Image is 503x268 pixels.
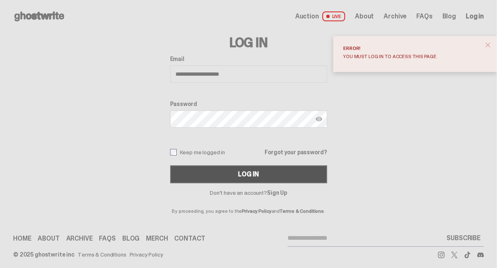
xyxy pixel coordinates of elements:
button: close [481,38,495,52]
span: Auction [295,13,319,20]
a: Privacy Policy [130,252,163,257]
div: Error! [343,46,481,51]
a: Archive [384,13,406,20]
a: Terms & Conditions [78,252,126,257]
p: By proceeding, you agree to the and . [170,196,327,214]
a: Terms & Conditions [280,208,324,214]
a: Merch [146,235,168,242]
a: About [355,13,374,20]
a: Sign Up [267,189,287,196]
input: Keep me logged in [170,149,177,155]
a: Forgot your password? [265,149,327,155]
a: Auction LIVE [295,11,345,21]
a: Log in [466,13,484,20]
img: Show password [316,116,322,122]
a: FAQs [416,13,432,20]
a: Home [13,235,31,242]
div: © 2025 ghostwrite inc [13,252,74,257]
button: SUBSCRIBE [443,230,484,246]
label: Email [170,56,327,62]
a: Archive [66,235,93,242]
p: Don't have an account? [170,190,327,196]
a: FAQs [99,235,115,242]
div: You must log in to access this page. [343,54,481,59]
a: About [38,235,59,242]
a: Contact [174,235,205,242]
a: Blog [122,235,139,242]
label: Keep me logged in [170,149,225,155]
h3: Log In [170,36,327,49]
a: Privacy Policy [242,208,271,214]
span: LIVE [322,11,346,21]
button: Log In [170,165,327,183]
div: Log In [238,171,258,178]
label: Password [170,101,327,107]
a: Blog [442,13,456,20]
